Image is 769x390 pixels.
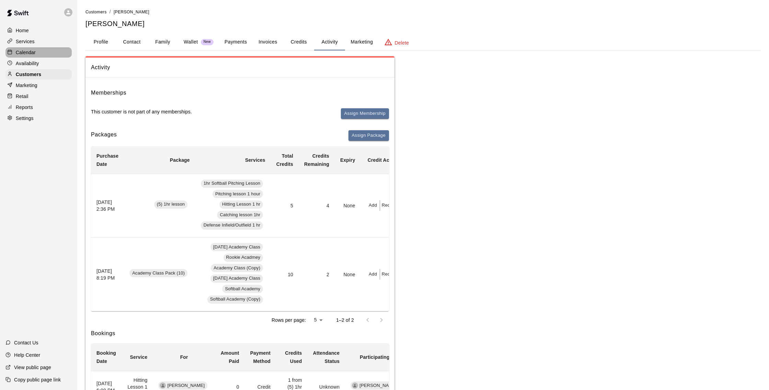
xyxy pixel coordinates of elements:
td: 4 [299,174,335,237]
span: [PERSON_NAME] [114,10,149,14]
a: Retail [5,91,72,101]
b: Services [245,157,265,163]
button: Payments [219,34,252,50]
a: Reports [5,102,72,112]
span: [PERSON_NAME] [357,382,400,389]
td: 2 [299,237,335,312]
button: Add [366,269,380,280]
div: Robert Andino [352,382,358,389]
button: Add [366,200,380,211]
span: (5) 1hr lesson [154,201,188,208]
button: Activity [314,34,345,50]
p: Copy public page link [14,376,61,383]
button: Contact [116,34,147,50]
a: (5) 1hr lesson [154,202,190,208]
span: [DATE] Academy Class [210,244,263,251]
b: Amount Paid [221,350,239,364]
b: Attendance Status [313,350,340,364]
b: Purchase Date [96,153,118,167]
div: basic tabs example [85,34,761,50]
p: Wallet [184,38,198,46]
b: Expiry [340,157,355,163]
span: 1hr Softball Pitching Lesson [201,180,263,187]
b: Credits Used [285,350,302,364]
b: For [180,354,188,360]
span: Customers [85,10,107,14]
b: Service [130,354,148,360]
button: Invoices [252,34,283,50]
span: Softball Academy (Copy) [207,296,263,303]
button: Redeem [380,269,401,280]
h6: Packages [91,130,117,141]
th: [DATE] 8:19 PM [91,237,124,312]
span: Rookie Acadmey [223,254,263,261]
a: Academy Class Pack (10) [129,271,190,277]
a: Services [5,36,72,47]
span: Academy Class Pack (10) [129,270,187,277]
p: Rows per page: [272,317,306,324]
a: Marketing [5,80,72,90]
p: Delete [395,39,409,46]
span: Pitching lesson 1 hour [213,191,263,197]
p: Home [16,27,29,34]
p: Settings [16,115,34,122]
span: [DATE] Academy Class [210,275,263,282]
b: Total Credits [276,153,293,167]
span: Activity [91,63,389,72]
button: Family [147,34,178,50]
p: This customer is not part of any memberships. [91,108,192,115]
a: Availability [5,58,72,69]
a: Customers [85,9,107,14]
div: 5 [309,315,325,325]
span: Hitting Lesson 1 hr [219,201,263,208]
p: Reports [16,104,33,111]
p: Services [16,38,35,45]
span: Academy Class (Copy) [211,265,263,271]
b: Booking Date [96,350,116,364]
td: None [335,174,361,237]
p: View public page [14,364,51,371]
td: 10 [271,237,299,312]
b: Payment Method [250,350,271,364]
h6: Bookings [91,329,389,338]
b: Participating Staff [360,354,402,360]
b: Package [170,157,190,163]
span: Catching lesson 1hr [217,212,263,218]
h5: [PERSON_NAME] [85,19,761,28]
p: Marketing [16,82,37,89]
button: Redeem [380,200,401,211]
button: Credits [283,34,314,50]
a: Calendar [5,47,72,58]
span: Softball Academy [222,286,263,292]
span: New [201,40,214,44]
a: Settings [5,113,72,123]
p: Availability [16,60,39,67]
a: Customers [5,69,72,80]
td: 5 [271,174,299,237]
p: Contact Us [14,339,38,346]
button: Profile [85,34,116,50]
b: Credits Remaining [304,153,329,167]
button: Assign Membership [341,108,389,119]
table: simple table [91,146,406,312]
th: [DATE] 2:36 PM [91,174,124,237]
p: Help Center [14,352,40,358]
span: [PERSON_NAME] [164,382,207,389]
span: Defense Infield/Outfield 1 hr [201,222,263,229]
h6: Memberships [91,88,126,97]
div: [PERSON_NAME] [351,381,400,390]
li: / [110,8,111,15]
nav: breadcrumb [85,8,761,16]
p: Retail [16,93,28,100]
button: Marketing [345,34,378,50]
button: Assign Package [348,130,389,141]
a: Home [5,25,72,36]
